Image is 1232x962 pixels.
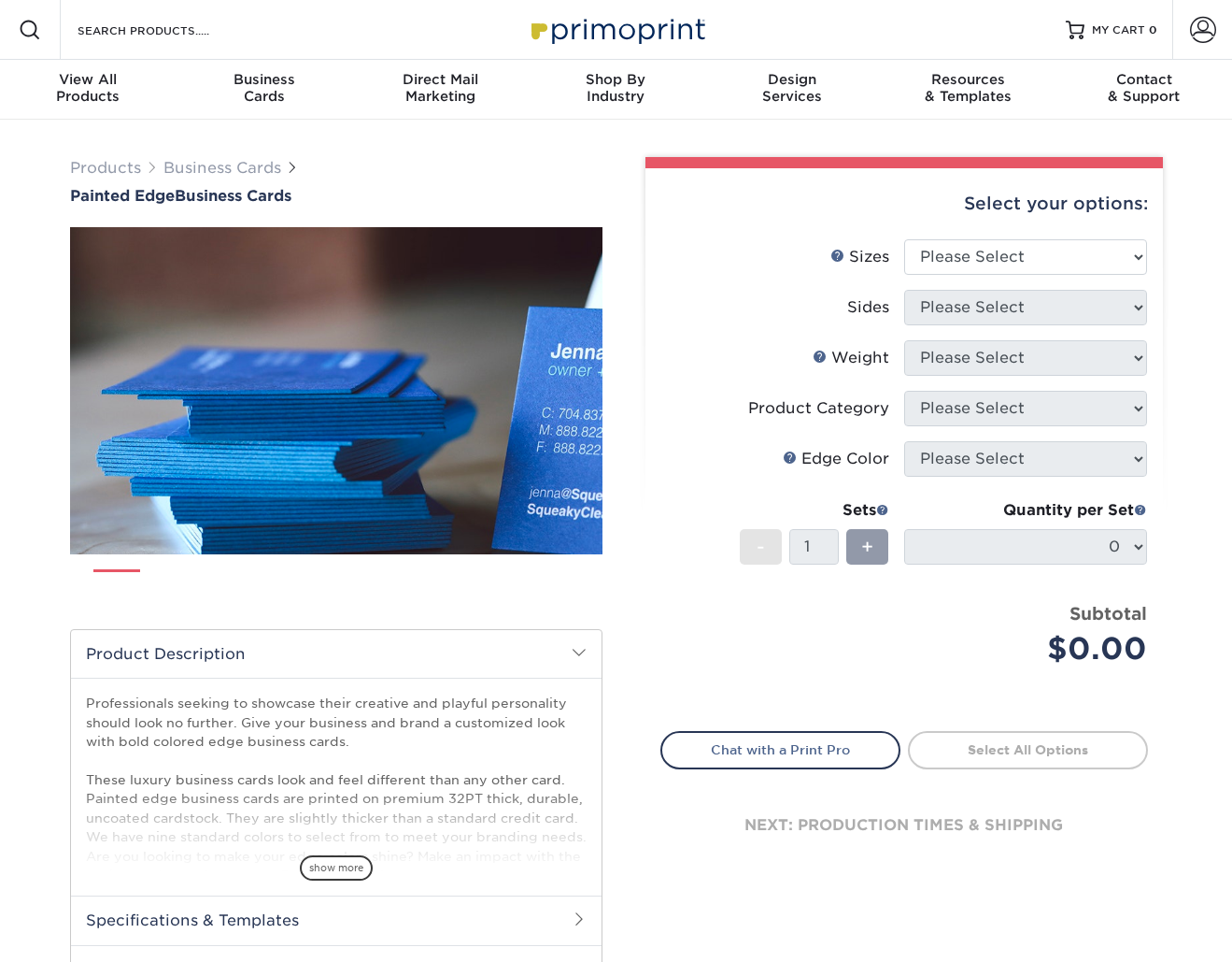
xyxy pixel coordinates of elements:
span: Shop By [528,71,703,88]
a: Business Cards [163,159,281,177]
h2: Specifications & Templates [71,896,602,944]
div: Sizes [830,246,889,268]
div: Sets [740,499,889,522]
img: Business Cards 01 [93,563,140,610]
input: SEARCH PRODUCTS..... [76,19,258,41]
div: Product Category [748,397,889,420]
div: Weight [813,347,889,369]
div: Edge Color [783,448,889,470]
div: $0.00 [918,626,1147,671]
a: Chat with a Print Pro [660,731,900,768]
div: Marketing [352,71,528,105]
span: Design [704,71,880,88]
span: Painted Edge [70,187,175,205]
img: Primoprint [523,9,710,50]
img: Business Cards 02 [156,562,203,609]
div: Quantity per Set [904,499,1147,522]
img: Business Cards 04 [281,562,328,609]
div: Services [704,71,880,105]
a: Painted EdgeBusiness Cards [70,187,602,205]
img: Painted Edge 01 [70,124,602,657]
span: + [861,533,873,561]
a: Direct MailMarketing [352,60,528,120]
img: Business Cards 05 [344,562,390,609]
span: MY CART [1092,22,1145,38]
span: Direct Mail [352,71,528,88]
a: Products [70,159,141,177]
span: Contact [1056,71,1232,88]
div: Industry [528,71,703,105]
strong: Subtotal [1069,603,1147,624]
a: Select All Options [908,731,1148,768]
h2: Product Description [71,630,602,678]
span: show more [300,855,373,881]
div: Select your options: [660,168,1148,239]
img: Business Cards 06 [406,562,453,609]
div: & Templates [880,71,1055,105]
a: Resources& Templates [880,60,1055,120]
span: Resources [880,71,1055,88]
a: Contact& Support [1056,60,1232,120]
a: BusinessCards [176,60,351,120]
a: Shop ByIndustry [528,60,703,120]
img: Business Cards 07 [469,562,516,609]
div: Sides [847,296,889,319]
span: Business [176,71,351,88]
span: 0 [1149,23,1157,36]
div: Cards [176,71,351,105]
div: & Support [1056,71,1232,105]
h1: Business Cards [70,187,602,205]
img: Business Cards 03 [219,562,265,609]
div: next: production times & shipping [660,769,1148,882]
img: Business Cards 08 [531,562,578,609]
span: - [757,533,765,561]
a: DesignServices [704,60,880,120]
